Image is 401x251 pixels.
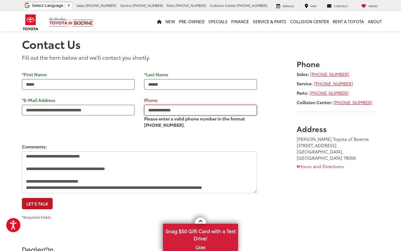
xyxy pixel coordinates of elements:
[175,3,206,8] span: [PHONE_NUMBER]
[22,214,51,220] small: *Required Fields
[164,224,237,243] span: Snag $50 Gift Card with a Test Drive!
[210,3,236,8] span: Collision Center
[283,4,294,8] span: Service
[300,3,321,8] a: Map
[297,71,309,77] strong: Sales:
[22,97,55,103] label: *E-Mail Address
[310,4,316,8] span: Map
[22,71,47,77] label: *First Name
[357,3,382,8] a: My Saved Vehicles
[297,80,313,87] strong: Service:
[334,4,348,8] span: Contact
[76,3,85,8] span: Sales
[366,11,384,31] a: About
[133,3,163,8] span: [PHONE_NUMBER]
[144,71,168,77] label: *Last Name
[144,115,257,128] label: Please enter a valid phone number in the format [PHONE_NUMBER].
[229,11,251,31] a: Finance
[272,3,299,8] a: Service
[297,60,379,68] h3: Phone
[251,11,288,31] a: Service & Parts: Opens in a new tab
[86,3,116,8] span: [PHONE_NUMBER]
[19,12,42,33] img: Toyota
[22,198,53,209] button: Let's Talk
[297,125,379,133] h3: Address
[331,11,366,31] a: Rent a Toyota
[144,97,158,103] label: Phone
[288,11,331,31] a: Collision Center
[333,99,372,105] a: [PHONE_NUMBER]
[297,136,379,161] address: [PERSON_NAME] Toyota of Boerne [STREET_ADDRESS] [GEOGRAPHIC_DATA], [GEOGRAPHIC_DATA] 78006
[237,3,268,8] span: [PHONE_NUMBER]
[22,143,47,150] label: Comments:
[322,3,353,8] a: Contact
[32,3,71,8] a: Select Language​
[120,3,132,8] span: Service
[368,4,378,8] span: Saved
[310,90,349,96] a: [PHONE_NUMBER]
[67,3,71,8] span: ▼
[22,53,257,61] p: Fill out the form below and we'll contact you shortly.
[310,71,349,77] a: [PHONE_NUMBER]
[177,11,206,31] a: Pre-Owned
[297,99,332,105] strong: Collision Center:
[167,3,174,8] span: Parts
[314,80,353,87] a: [PHONE_NUMBER]
[297,163,344,169] a: Hours and Directions
[297,90,308,96] strong: Parts:
[22,38,379,50] h1: Contact Us
[49,17,94,28] img: Vic Vaughan Toyota of Boerne
[155,11,164,31] a: Home
[206,11,229,31] a: Specials
[164,11,177,31] a: New
[32,3,63,8] span: Select Language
